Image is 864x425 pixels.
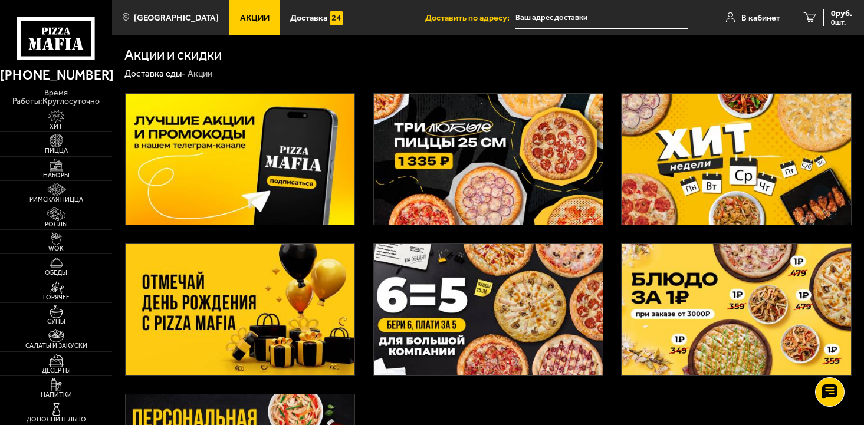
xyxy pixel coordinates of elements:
[515,7,688,29] input: Ваш адрес доставки
[425,14,515,22] span: Доставить по адресу:
[741,14,780,22] span: В кабинет
[240,14,270,22] span: Акции
[831,19,852,26] span: 0 шт.
[124,68,186,79] a: Доставка еды-
[831,9,852,18] span: 0 руб.
[188,68,212,80] div: Акции
[134,14,219,22] span: [GEOGRAPHIC_DATA]
[330,11,343,25] img: 15daf4d41897b9f0e9f617042186c801.svg
[124,48,222,62] h1: Акции и скидки
[290,14,327,22] span: Доставка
